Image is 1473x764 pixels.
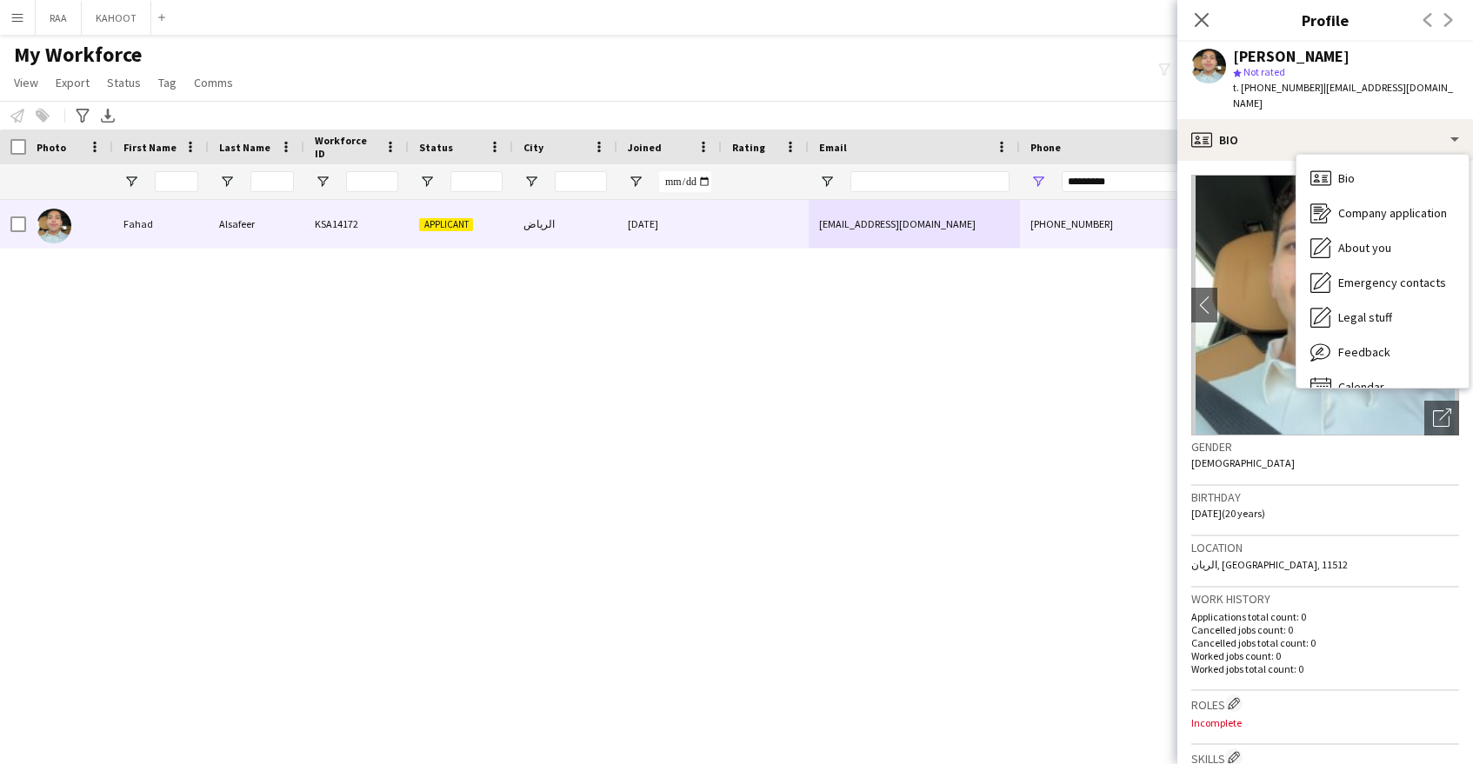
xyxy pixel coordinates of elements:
[1030,174,1046,189] button: Open Filter Menu
[819,174,835,189] button: Open Filter Menu
[315,174,330,189] button: Open Filter Menu
[56,75,90,90] span: Export
[82,1,151,35] button: KAHOOT
[1338,240,1391,256] span: About you
[250,171,294,192] input: Last Name Filter Input
[1191,662,1459,675] p: Worked jobs total count: 0
[1296,335,1469,369] div: Feedback
[1424,401,1459,435] div: Open photos pop-in
[1191,489,1459,505] h3: Birthday
[1191,456,1295,469] span: [DEMOGRAPHIC_DATA]
[450,171,503,192] input: Status Filter Input
[628,141,662,154] span: Joined
[1296,300,1469,335] div: Legal stuff
[7,71,45,94] a: View
[107,75,141,90] span: Status
[1243,65,1285,78] span: Not rated
[1296,196,1469,230] div: Company application
[187,71,240,94] a: Comms
[1233,81,1453,110] span: | [EMAIL_ADDRESS][DOMAIN_NAME]
[14,42,142,68] span: My Workforce
[1020,200,1243,248] div: [PHONE_NUMBER]
[97,105,118,126] app-action-btn: Export XLSX
[1338,344,1390,360] span: Feedback
[36,1,82,35] button: RAA
[37,141,66,154] span: Photo
[49,71,97,94] a: Export
[219,174,235,189] button: Open Filter Menu
[151,71,183,94] a: Tag
[419,218,473,231] span: Applicant
[513,200,617,248] div: الرياض
[123,174,139,189] button: Open Filter Menu
[628,174,643,189] button: Open Filter Menu
[315,134,377,160] span: Workforce ID
[1030,141,1061,154] span: Phone
[1177,119,1473,161] div: Bio
[1191,439,1459,455] h3: Gender
[617,200,722,248] div: [DATE]
[155,171,198,192] input: First Name Filter Input
[1233,81,1323,94] span: t. [PHONE_NUMBER]
[100,71,148,94] a: Status
[1191,558,1348,571] span: الريان, [GEOGRAPHIC_DATA], 11512
[1338,205,1447,221] span: Company application
[1191,507,1265,520] span: [DATE] (20 years)
[123,141,177,154] span: First Name
[1338,379,1384,395] span: Calendar
[219,141,270,154] span: Last Name
[1296,230,1469,265] div: About you
[555,171,607,192] input: City Filter Input
[523,141,543,154] span: City
[1296,161,1469,196] div: Bio
[659,171,711,192] input: Joined Filter Input
[732,141,765,154] span: Rating
[1191,610,1459,623] p: Applications total count: 0
[1177,9,1473,31] h3: Profile
[1191,623,1459,636] p: Cancelled jobs count: 0
[72,105,93,126] app-action-btn: Advanced filters
[1233,49,1350,64] div: [PERSON_NAME]
[194,75,233,90] span: Comms
[419,174,435,189] button: Open Filter Menu
[346,171,398,192] input: Workforce ID Filter Input
[1338,170,1355,186] span: Bio
[1191,540,1459,555] h3: Location
[850,171,1010,192] input: Email Filter Input
[1191,649,1459,662] p: Worked jobs count: 0
[819,141,847,154] span: Email
[1191,694,1459,713] h3: Roles
[1191,175,1459,435] img: Crew avatar or photo
[1062,171,1232,192] input: Phone Filter Input
[1338,309,1392,325] span: Legal stuff
[1191,591,1459,607] h3: Work history
[304,200,409,248] div: KSA14172
[113,200,209,248] div: Fahad
[419,141,453,154] span: Status
[37,209,71,243] img: Fahad Alsafeer
[1191,716,1459,729] p: Incomplete
[1296,265,1469,300] div: Emergency contacts
[1338,275,1446,290] span: Emergency contacts
[1296,369,1469,404] div: Calendar
[809,200,1020,248] div: [EMAIL_ADDRESS][DOMAIN_NAME]
[158,75,177,90] span: Tag
[1191,636,1459,649] p: Cancelled jobs total count: 0
[523,174,539,189] button: Open Filter Menu
[209,200,304,248] div: Alsafeer
[14,75,38,90] span: View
